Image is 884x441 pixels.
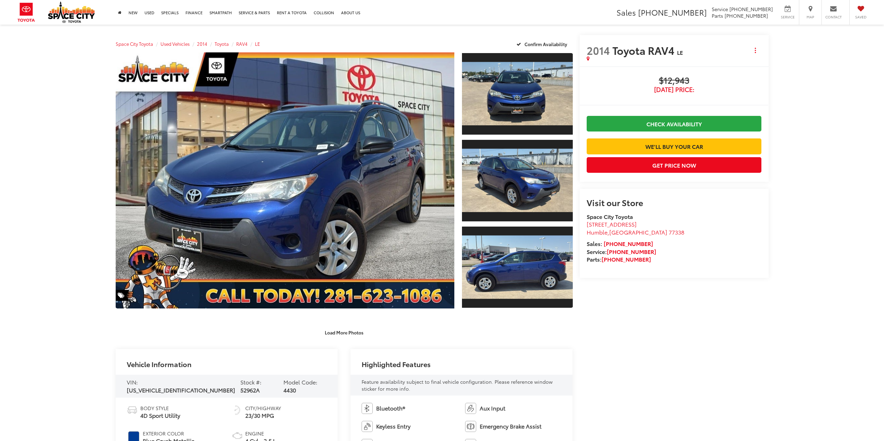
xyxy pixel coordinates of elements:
[803,15,818,19] span: Map
[236,41,248,47] a: RAV4
[376,404,405,412] span: Bluetooth®
[283,386,296,394] span: 4430
[587,228,684,236] span: ,
[127,386,235,394] span: [US_VEHICLE_IDENTIFICATION_NUMBER]
[612,43,677,58] span: Toyota RAV4
[320,326,368,338] button: Load More Photos
[780,15,795,19] span: Service
[749,44,761,56] button: Actions
[143,430,194,437] span: Exterior Color
[462,226,572,309] a: Expand Photo 3
[587,116,762,132] a: Check Availability
[140,412,180,419] span: 4D Sport Utility
[480,404,505,412] span: Aux Input
[587,86,762,93] span: [DATE] Price:
[638,7,707,18] span: [PHONE_NUMBER]
[587,212,633,220] strong: Space City Toyota
[245,430,276,437] span: Engine
[587,220,684,236] a: [STREET_ADDRESS] Humble,[GEOGRAPHIC_DATA] 77338
[462,139,572,222] a: Expand Photo 2
[461,149,574,212] img: 2014 Toyota RAV4 LE
[116,290,130,301] span: Special
[48,1,95,23] img: Space City Toyota
[240,386,260,394] span: 52962A
[461,236,574,299] img: 2014 Toyota RAV4 LE
[362,421,373,432] img: Keyless Entry
[587,239,602,247] span: Sales:
[617,7,636,18] span: Sales
[376,422,411,430] span: Keyless Entry
[602,255,651,263] a: [PHONE_NUMBER]
[127,378,138,386] span: VIN:
[587,138,762,154] a: We'll Buy Your Car
[853,15,868,19] span: Saved
[587,43,610,58] span: 2014
[729,6,773,12] span: [PHONE_NUMBER]
[465,403,476,414] img: Aux Input
[362,403,373,414] img: Bluetooth®
[587,228,608,236] span: Humble
[245,412,281,419] span: 23/30 MPG
[283,378,317,386] span: Model Code:
[587,157,762,173] button: Get Price Now
[587,198,762,207] h2: Visit our Store
[465,421,476,432] img: Emergency Brake Assist
[480,422,542,430] span: Emergency Brake Assist
[160,41,190,47] a: Used Vehicles
[604,239,653,247] a: [PHONE_NUMBER]
[609,228,667,236] span: [GEOGRAPHIC_DATA]
[712,12,723,19] span: Parts
[255,41,260,47] a: LE
[140,405,180,412] span: Body Style
[712,6,728,12] span: Service
[669,228,684,236] span: 77338
[587,247,656,255] strong: Service:
[461,62,574,126] img: 2014 Toyota RAV4 LE
[127,360,191,368] h2: Vehicle Information
[116,41,153,47] a: Space City Toyota
[240,378,262,386] span: Stock #:
[362,360,431,368] h2: Highlighted Features
[116,52,455,308] a: Expand Photo 0
[362,378,553,392] span: Feature availability subject to final vehicle configuration. Please reference window sticker for ...
[587,220,637,228] span: [STREET_ADDRESS]
[677,48,683,56] span: LE
[215,41,229,47] a: Toyota
[112,51,458,310] img: 2014 Toyota RAV4 LE
[462,52,572,135] a: Expand Photo 1
[513,38,573,50] button: Confirm Availability
[587,76,762,86] span: $12,943
[232,405,243,416] img: Fuel Economy
[524,41,567,47] span: Confirm Availability
[587,255,651,263] strong: Parts:
[245,405,281,412] span: City/Highway
[607,247,656,255] a: [PHONE_NUMBER]
[725,12,768,19] span: [PHONE_NUMBER]
[755,48,756,53] span: dropdown dots
[825,15,842,19] span: Contact
[197,41,207,47] a: 2014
